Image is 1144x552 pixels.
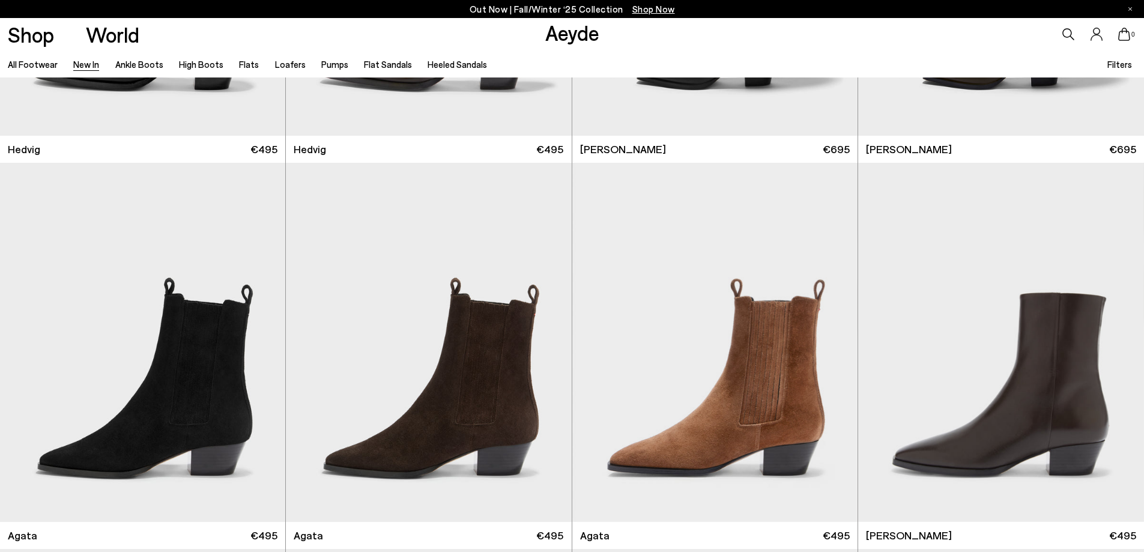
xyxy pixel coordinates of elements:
img: Baba Pointed Cowboy Boots [858,163,1144,521]
span: Hedvig [294,142,326,157]
span: €495 [823,528,850,543]
span: €495 [1109,528,1136,543]
div: 1 / 6 [858,163,1144,521]
a: Loafers [275,59,306,70]
a: [PERSON_NAME] €695 [858,136,1144,163]
a: Shop [8,24,54,45]
a: New In [73,59,99,70]
img: Agata Suede Ankle Boots [572,163,858,521]
span: [PERSON_NAME] [580,142,666,157]
span: 0 [1130,31,1136,38]
div: 1 / 6 [572,163,858,521]
img: Agata Suede Ankle Boots [286,163,571,521]
span: [PERSON_NAME] [866,142,952,157]
span: €695 [1109,142,1136,157]
a: Agata €495 [572,522,858,549]
a: [PERSON_NAME] €495 [858,522,1144,549]
span: Agata [580,528,610,543]
a: Pumps [321,59,348,70]
span: Navigate to /collections/new-in [632,4,675,14]
span: Filters [1107,59,1132,70]
a: Flat Sandals [364,59,412,70]
a: Ankle Boots [115,59,163,70]
span: €495 [250,528,277,543]
a: All Footwear [8,59,58,70]
span: Agata [294,528,323,543]
span: Hedvig [8,142,40,157]
a: Heeled Sandals [428,59,487,70]
div: 2 / 6 [858,163,1143,521]
a: [PERSON_NAME] €695 [572,136,858,163]
a: Flats [239,59,259,70]
span: €695 [823,142,850,157]
a: World [86,24,139,45]
a: 6 / 6 1 / 6 2 / 6 3 / 6 4 / 6 5 / 6 6 / 6 1 / 6 Next slide Previous slide [572,163,858,521]
span: €495 [536,142,563,157]
a: Aeyde [545,20,599,45]
span: Agata [8,528,37,543]
a: High Boots [179,59,223,70]
a: 6 / 6 1 / 6 2 / 6 3 / 6 4 / 6 5 / 6 6 / 6 1 / 6 Next slide Previous slide [858,163,1144,521]
span: €495 [536,528,563,543]
a: Hedvig €495 [286,136,571,163]
p: Out Now | Fall/Winter ‘25 Collection [470,2,675,17]
img: Agata Suede Ankle Boots [858,163,1143,521]
span: €495 [250,142,277,157]
a: Agata €495 [286,522,571,549]
a: 0 [1118,28,1130,41]
span: [PERSON_NAME] [866,528,952,543]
